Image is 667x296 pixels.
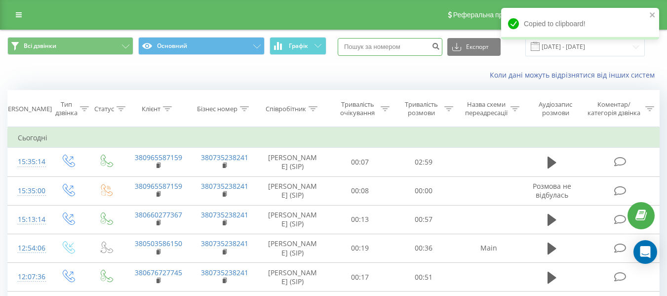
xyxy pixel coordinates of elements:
[7,37,133,55] button: Всі дзвінки
[328,176,392,205] td: 00:08
[328,263,392,292] td: 00:17
[257,234,328,262] td: [PERSON_NAME] (SIP)
[533,181,571,200] span: Розмова не відбулась
[201,181,248,191] a: 380735238241
[465,100,508,117] div: Назва схеми переадресації
[257,263,328,292] td: [PERSON_NAME] (SIP)
[289,42,308,49] span: Графік
[401,100,442,117] div: Тривалість розмови
[55,100,78,117] div: Тип дзвінка
[2,105,52,113] div: [PERSON_NAME]
[490,70,660,80] a: Коли дані можуть відрізнятися вiд інших систем
[18,239,39,258] div: 12:54:06
[201,239,248,248] a: 380735238241
[328,205,392,234] td: 00:13
[501,8,659,40] div: Copied to clipboard!
[531,100,581,117] div: Аудіозапис розмови
[257,148,328,176] td: [PERSON_NAME] (SIP)
[94,105,114,113] div: Статус
[328,234,392,262] td: 00:19
[201,210,248,219] a: 380735238241
[257,205,328,234] td: [PERSON_NAME] (SIP)
[392,148,456,176] td: 02:59
[8,128,660,148] td: Сьогодні
[18,267,39,287] div: 12:07:36
[266,105,306,113] div: Співробітник
[649,11,656,20] button: close
[138,37,264,55] button: Основний
[135,181,182,191] a: 380965587159
[328,148,392,176] td: 00:07
[135,239,182,248] a: 380503586150
[135,153,182,162] a: 380965587159
[24,42,56,50] span: Всі дзвінки
[633,240,657,264] div: Open Intercom Messenger
[18,210,39,229] div: 15:13:14
[453,11,526,19] span: Реферальна програма
[337,100,378,117] div: Тривалість очікування
[338,38,442,56] input: Пошук за номером
[135,268,182,277] a: 380676727745
[392,263,456,292] td: 00:51
[585,100,643,117] div: Коментар/категорія дзвінка
[142,105,160,113] div: Клієнт
[270,37,326,55] button: Графік
[201,153,248,162] a: 380735238241
[18,152,39,171] div: 15:35:14
[135,210,182,219] a: 380660277367
[392,234,456,262] td: 00:36
[197,105,237,113] div: Бізнес номер
[392,205,456,234] td: 00:57
[392,176,456,205] td: 00:00
[257,176,328,205] td: [PERSON_NAME] (SIP)
[456,234,522,262] td: Main
[201,268,248,277] a: 380735238241
[447,38,501,56] button: Експорт
[18,181,39,201] div: 15:35:00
